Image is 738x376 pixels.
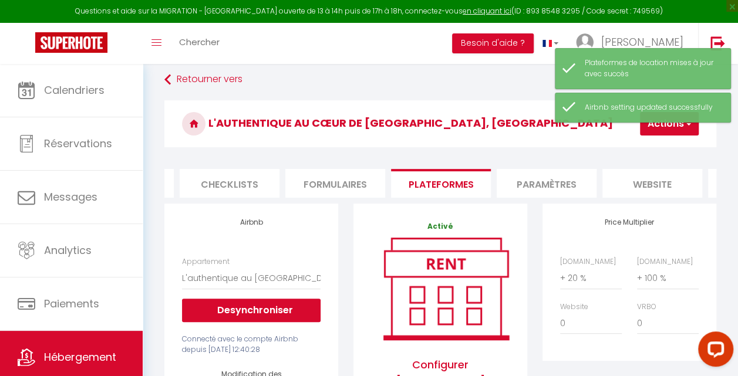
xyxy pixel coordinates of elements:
label: [DOMAIN_NAME] [560,256,616,267]
span: Paiements [44,296,99,311]
label: VRBO [637,302,656,313]
p: Activé [371,221,510,232]
iframe: LiveChat chat widget [689,327,738,376]
img: logout [710,36,725,50]
li: Paramètres [497,169,597,198]
span: Calendriers [44,83,105,97]
span: Analytics [44,243,92,258]
img: ... [576,33,594,51]
li: Checklists [180,169,279,198]
div: Connecté avec le compte Airbnb depuis [DATE] 12:40:28 [182,334,321,356]
span: Messages [44,189,97,204]
a: ... [PERSON_NAME] [567,23,698,64]
li: Plateformes [391,169,491,198]
li: Formulaires [285,169,385,198]
span: Hébergement [44,350,116,364]
img: Super Booking [35,32,107,53]
button: Actions [640,112,699,136]
h4: Airbnb [182,218,321,226]
button: Besoin d'aide ? [452,33,534,53]
button: Desynchroniser [182,299,321,322]
label: Website [560,302,588,313]
span: [PERSON_NAME] [601,35,683,49]
a: Retourner vers [164,69,716,90]
li: website [602,169,702,198]
img: rent.png [371,232,521,345]
label: Appartement [182,256,230,267]
a: Chercher [170,23,228,64]
div: Airbnb setting updated successfully [585,102,719,113]
label: [DOMAIN_NAME] [637,256,693,267]
a: en cliquant ici [463,6,511,16]
span: Chercher [179,36,220,48]
h3: L'authentique au cœur de [GEOGRAPHIC_DATA], [GEOGRAPHIC_DATA] [164,100,716,147]
div: Plateformes de location mises à jour avec succès [585,57,719,80]
h4: Price Multiplier [560,218,699,226]
span: Réservations [44,136,112,151]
